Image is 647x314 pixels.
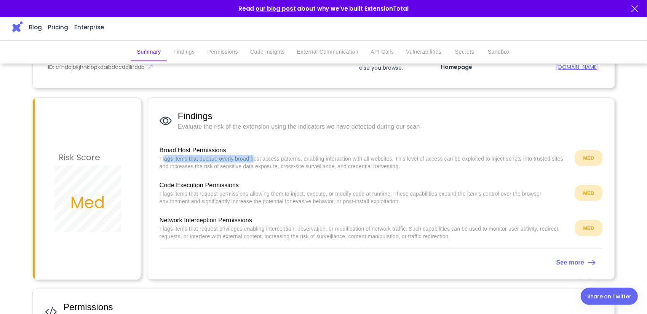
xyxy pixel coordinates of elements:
strong: MED [583,155,594,161]
span: Network Interception Permissions [160,216,569,225]
strong: MED [583,190,594,196]
p: Flags items that declare overly broad host access patterns, enabling interaction with all website... [160,155,569,170]
button: Secrets [447,43,482,61]
h2: Med [70,191,105,215]
div: Share on Twitter [587,292,631,301]
button: Code Insights [244,43,291,61]
strong: See more [556,259,584,266]
p: Flags items that request permissions allowing them to inject, execute, or modify code at runtime.... [160,190,569,205]
span: Findings [178,110,602,122]
h3: Risk Score [59,150,101,166]
button: Findings [167,43,201,61]
span: Evaluate the risk of the extension using the indicators we have detected during our scan [178,122,602,131]
a: our blog post [256,5,296,13]
button: Summary [131,43,167,61]
button: Sandbox [482,43,516,61]
button: Permissions [201,43,244,61]
span: Broad Host Permissions [160,146,569,155]
button: Vulnerabilities [400,43,447,61]
a: [DOMAIN_NAME] [520,63,599,71]
strong: MED [583,225,594,231]
img: Findings [160,115,172,127]
div: ID: cfhdojbkjhnklbpkdaibdccddilifddb [48,63,206,71]
span: Code Execution Permissions [160,181,569,190]
div: secondary tabs example [131,43,516,61]
div: Homepage [441,63,520,71]
a: Share on Twitter [581,288,638,305]
a: See more [160,255,602,267]
button: External Communication [291,43,364,61]
span: Permissions [63,301,602,313]
button: API Calls [364,43,400,61]
p: Flags items that request privileges enabling interception, observation, or modification of networ... [160,225,569,240]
